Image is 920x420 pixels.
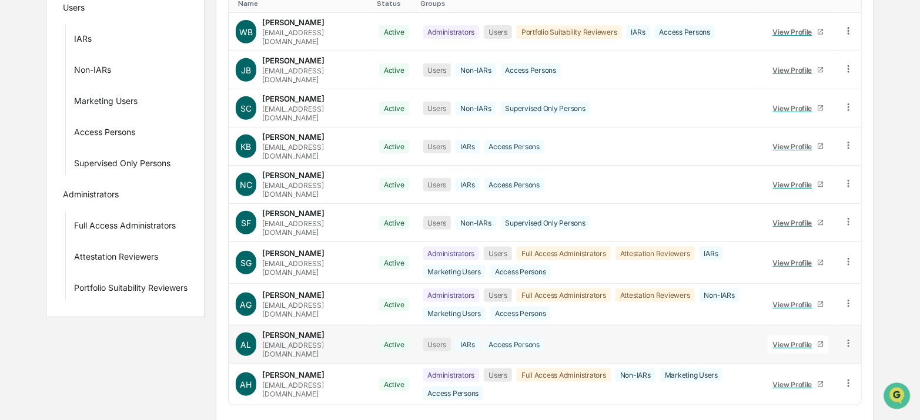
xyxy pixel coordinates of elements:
[768,335,829,354] a: View Profile
[262,66,365,84] div: [EMAIL_ADDRESS][DOMAIN_NAME]
[241,218,251,228] span: SF
[768,176,829,194] a: View Profile
[262,28,365,46] div: [EMAIL_ADDRESS][DOMAIN_NAME]
[517,25,622,39] div: Portfolio Suitability Reviewers
[423,247,480,260] div: Administrators
[773,142,817,151] div: View Profile
[24,170,74,182] span: Data Lookup
[262,143,365,160] div: [EMAIL_ADDRESS][DOMAIN_NAME]
[655,25,715,39] div: Access Persons
[379,140,409,153] div: Active
[501,216,590,230] div: Supervised Only Persons
[484,25,512,39] div: Users
[456,338,479,351] div: IARs
[12,90,33,111] img: 1746055101610-c473b297-6a78-478c-a979-82029cc54cd1
[7,143,81,164] a: 🖐️Preclearance
[423,25,480,39] div: Administrators
[517,288,611,302] div: Full Access Administrators
[74,65,111,79] div: Non-IARs
[423,368,480,382] div: Administrators
[379,63,409,77] div: Active
[241,65,251,75] span: JB
[615,368,655,382] div: Non-IARs
[456,216,496,230] div: Non-IARs
[660,368,722,382] div: Marketing Users
[117,199,142,208] span: Pylon
[700,288,740,302] div: Non-IARs
[379,338,409,351] div: Active
[423,63,451,77] div: Users
[262,209,325,218] div: [PERSON_NAME]
[262,248,325,258] div: [PERSON_NAME]
[423,387,484,400] div: Access Persons
[379,298,409,311] div: Active
[490,265,551,278] div: Access Persons
[262,170,325,180] div: [PERSON_NAME]
[773,28,817,36] div: View Profile
[484,288,512,302] div: Users
[97,148,146,160] span: Attestations
[262,18,325,27] div: [PERSON_NAME]
[768,23,829,41] a: View Profile
[768,99,829,117] a: View Profile
[262,370,325,379] div: [PERSON_NAME]
[768,375,829,394] a: View Profile
[423,307,486,320] div: Marketing Users
[484,368,512,382] div: Users
[501,102,590,115] div: Supervised Only Persons
[262,181,365,199] div: [EMAIL_ADDRESS][DOMAIN_NAME]
[490,307,551,320] div: Access Persons
[262,290,325,300] div: [PERSON_NAME]
[484,140,545,153] div: Access Persons
[773,340,817,349] div: View Profile
[240,142,251,152] span: KB
[63,2,85,16] div: Users
[501,63,561,77] div: Access Persons
[773,258,817,267] div: View Profile
[456,102,496,115] div: Non-IARs
[200,93,214,107] button: Start new chat
[240,340,251,350] span: AL
[240,180,252,190] span: NC
[63,189,119,203] div: Administrators
[262,56,325,65] div: [PERSON_NAME]
[262,94,325,103] div: [PERSON_NAME]
[12,172,21,181] div: 🔎
[768,214,829,232] a: View Profile
[12,25,214,43] p: How can we help?
[262,301,365,318] div: [EMAIL_ADDRESS][DOMAIN_NAME]
[74,127,135,141] div: Access Persons
[773,104,817,113] div: View Profile
[262,381,365,398] div: [EMAIL_ADDRESS][DOMAIN_NAME]
[484,247,512,260] div: Users
[262,259,365,277] div: [EMAIL_ADDRESS][DOMAIN_NAME]
[423,102,451,115] div: Users
[379,102,409,115] div: Active
[423,140,451,153] div: Users
[517,247,611,260] div: Full Access Administrators
[74,220,176,234] div: Full Access Administrators
[40,90,193,102] div: Start new chat
[484,338,545,351] div: Access Persons
[12,149,21,159] div: 🖐️
[40,102,149,111] div: We're available if you need us!
[85,149,95,159] div: 🗄️
[240,379,252,389] span: AH
[24,148,76,160] span: Preclearance
[379,256,409,270] div: Active
[423,338,451,351] div: Users
[456,140,479,153] div: IARs
[240,258,252,268] span: SG
[773,219,817,227] div: View Profile
[615,288,695,302] div: Attestation Reviewers
[423,216,451,230] div: Users
[456,63,496,77] div: Non-IARs
[882,381,914,413] iframe: Open customer support
[262,330,325,340] div: [PERSON_NAME]
[74,33,92,48] div: IARs
[240,300,252,310] span: AG
[484,178,545,191] div: Access Persons
[262,219,365,237] div: [EMAIL_ADDRESS][DOMAIN_NAME]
